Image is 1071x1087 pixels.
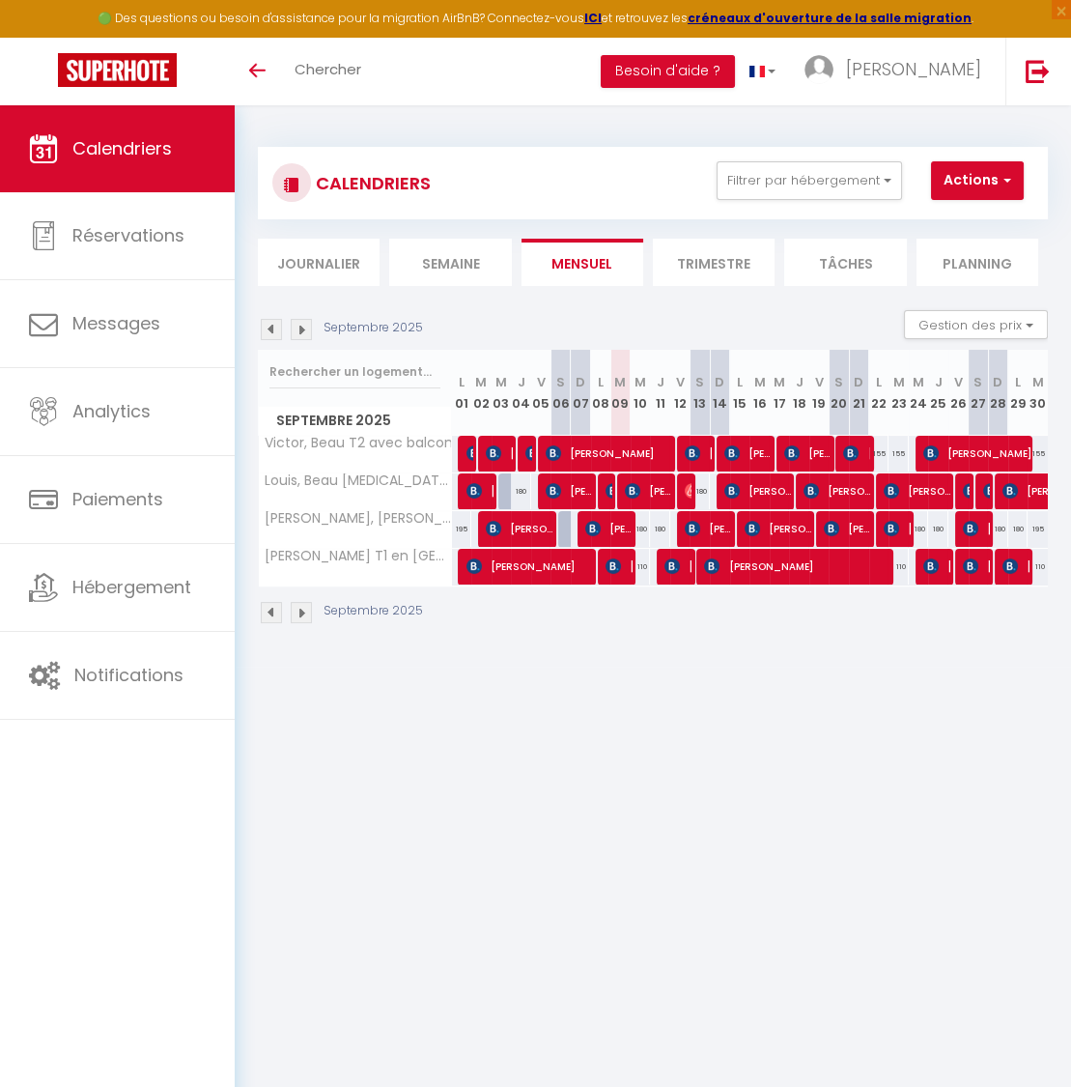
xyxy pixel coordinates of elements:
[1008,511,1029,547] div: 180
[804,55,833,84] img: ...
[849,350,869,436] th: 21
[262,473,455,488] span: Louis, Beau [MEDICAL_DATA] en [GEOGRAPHIC_DATA]
[614,373,626,391] abbr: M
[809,350,830,436] th: 19
[690,473,710,509] div: 180
[601,55,735,88] button: Besoin d'aide ?
[993,373,1002,391] abbr: D
[525,435,532,472] span: [PERSON_NAME]
[634,373,646,391] abbr: M
[571,350,591,436] th: 07
[576,373,585,391] abbr: D
[280,38,376,105] a: Chercher
[704,548,893,585] span: [PERSON_NAME]
[983,472,990,509] span: [PERSON_NAME] van 's [PERSON_NAME]
[606,472,612,509] span: [PERSON_NAME]
[324,602,423,620] p: Septembre 2025
[518,373,525,391] abbr: J
[815,373,824,391] abbr: V
[625,472,672,509] span: [PERSON_NAME] [PERSON_NAME]
[796,373,803,391] abbr: J
[72,399,151,423] span: Analytics
[963,472,970,509] span: [PERSON_NAME] [PERSON_NAME]
[72,487,163,511] span: Paiements
[789,350,809,436] th: 18
[928,350,948,436] th: 25
[790,38,1005,105] a: ... [PERSON_NAME]
[909,511,929,547] div: 180
[475,373,487,391] abbr: M
[72,575,191,599] span: Hébergement
[262,549,455,563] span: [PERSON_NAME] T1 en [GEOGRAPHIC_DATA]
[928,511,948,547] div: 180
[1002,548,1029,585] span: [PERSON_NAME]
[846,57,981,81] span: [PERSON_NAME]
[935,373,943,391] abbr: J
[913,373,924,391] abbr: M
[495,373,507,391] abbr: M
[486,510,553,547] span: [PERSON_NAME]
[258,239,380,286] li: Journalier
[466,548,595,585] span: [PERSON_NAME]
[931,161,1024,200] button: Actions
[1032,373,1044,391] abbr: M
[262,436,453,450] span: Victor, Beau T2 avec balcon
[537,373,546,391] abbr: V
[888,350,909,436] th: 23
[452,511,472,547] div: 195
[269,355,440,389] input: Rechercher un logement...
[909,350,929,436] th: 24
[784,239,906,286] li: Tâches
[389,239,511,286] li: Semaine
[1028,511,1048,547] div: 195
[584,10,602,26] a: ICI
[1015,373,1021,391] abbr: L
[876,373,882,391] abbr: L
[923,435,1031,472] span: [PERSON_NAME]
[324,319,423,337] p: Septembre 2025
[888,436,909,472] div: 155
[546,435,674,472] span: [PERSON_NAME]
[631,511,651,547] div: 180
[72,223,184,247] span: Réservations
[916,239,1038,286] li: Planning
[843,435,870,472] span: [PERSON_NAME]
[688,10,972,26] a: créneaux d'ouverture de la salle migration
[690,350,710,436] th: 13
[854,373,863,391] abbr: D
[803,472,871,509] span: [PERSON_NAME]
[685,510,732,547] span: [PERSON_NAME]
[486,435,513,472] span: [PERSON_NAME]
[670,350,691,436] th: 12
[459,373,465,391] abbr: L
[710,350,730,436] th: 14
[724,435,772,472] span: [PERSON_NAME]
[546,472,593,509] span: [PERSON_NAME]
[737,373,743,391] abbr: L
[948,350,969,436] th: 26
[664,548,691,585] span: [PERSON_NAME]
[591,350,611,436] th: 08
[471,350,492,436] th: 02
[988,511,1008,547] div: 180
[521,239,643,286] li: Mensuel
[259,407,451,435] span: Septembre 2025
[884,510,911,547] span: [PERSON_NAME]
[904,310,1048,339] button: Gestion des prix
[511,473,531,509] div: 180
[598,373,604,391] abbr: L
[606,548,633,585] span: [PERSON_NAME] [PERSON_NAME]
[295,59,361,79] span: Chercher
[262,511,455,526] span: [PERSON_NAME], [PERSON_NAME] [MEDICAL_DATA] avec balcon
[1008,350,1029,436] th: 29
[715,373,724,391] abbr: D
[550,350,571,436] th: 06
[511,350,531,436] th: 04
[15,8,73,66] button: Ouvrir le widget de chat LiveChat
[770,350,790,436] th: 17
[631,350,651,436] th: 10
[888,549,909,585] div: 110
[466,435,473,472] span: [PERSON_NAME]
[884,472,951,509] span: [PERSON_NAME]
